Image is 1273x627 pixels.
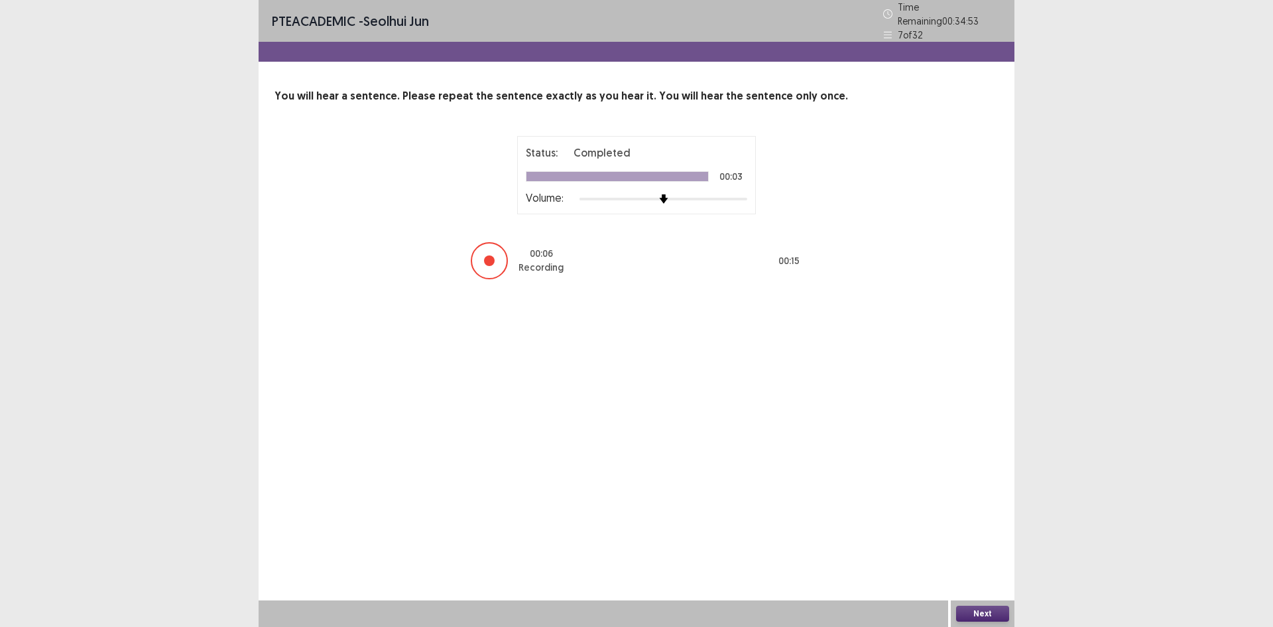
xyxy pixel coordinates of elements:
[719,172,743,181] p: 00:03
[778,254,800,268] p: 00 : 15
[526,190,564,206] p: Volume:
[274,88,999,104] p: You will hear a sentence. Please repeat the sentence exactly as you hear it. You will hear the se...
[659,194,668,204] img: arrow-thumb
[518,261,564,275] p: Recording
[956,606,1009,622] button: Next
[898,28,923,42] p: 7 of 32
[574,145,631,161] p: Completed
[272,11,429,31] p: - Seolhui Jun
[526,145,558,161] p: Status:
[530,247,553,261] p: 00 : 06
[272,13,355,29] span: PTE academic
